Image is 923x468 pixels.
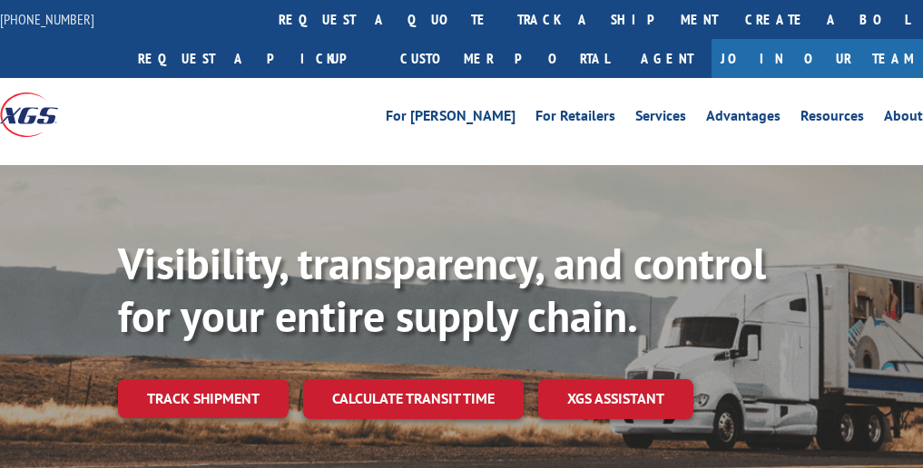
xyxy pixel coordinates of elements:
a: Agent [623,39,712,78]
a: Customer Portal [387,39,623,78]
a: Calculate transit time [303,379,524,418]
a: About [884,109,923,129]
a: Track shipment [118,379,289,417]
a: Advantages [706,109,781,129]
a: Join Our Team [712,39,923,78]
a: Resources [800,109,864,129]
a: XGS ASSISTANT [538,379,693,418]
b: Visibility, transparency, and control for your entire supply chain. [118,235,766,344]
a: For [PERSON_NAME] [386,109,516,129]
a: Services [635,109,686,129]
a: Request a pickup [124,39,387,78]
a: For Retailers [535,109,615,129]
